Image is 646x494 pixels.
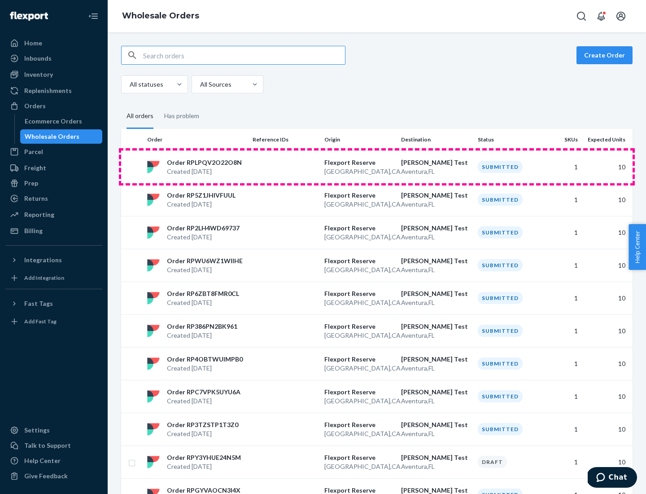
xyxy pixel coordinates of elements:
[324,167,394,176] p: [GEOGRAPHIC_DATA] , CA
[401,429,471,438] p: Aventura , FL
[5,253,102,267] button: Integrations
[167,256,243,265] p: Order RPWU6WZ1WIIHE
[401,224,471,233] p: [PERSON_NAME] Test
[324,364,394,373] p: [GEOGRAPHIC_DATA] , CA
[167,420,238,429] p: Order RP3TZSTP1T3Z0
[24,147,43,156] div: Parcel
[147,325,160,337] img: flexport logo
[581,347,633,380] td: 10
[5,36,102,50] a: Home
[167,298,239,307] p: Created [DATE]
[147,357,160,370] img: flexport logo
[324,200,394,209] p: [GEOGRAPHIC_DATA] , CA
[24,256,62,265] div: Integrations
[84,7,102,25] button: Close Navigation
[24,54,52,63] div: Inbounds
[324,233,394,242] p: [GEOGRAPHIC_DATA] , CA
[24,441,71,450] div: Talk to Support
[478,390,523,402] div: Submitted
[24,194,48,203] div: Returns
[581,380,633,413] td: 10
[129,80,130,89] input: All statuses
[24,101,46,110] div: Orders
[147,161,160,173] img: flexport logo
[143,46,345,64] input: Search orders
[147,390,160,403] img: flexport logo
[629,224,646,270] span: Help Center
[324,397,394,406] p: [GEOGRAPHIC_DATA] , CA
[401,453,471,462] p: [PERSON_NAME] Test
[546,150,581,183] td: 1
[5,469,102,483] button: Give Feedback
[167,331,237,340] p: Created [DATE]
[167,233,240,242] p: Created [DATE]
[546,445,581,478] td: 1
[478,226,523,238] div: Submitted
[478,259,523,271] div: Submitted
[401,322,471,331] p: [PERSON_NAME] Test
[5,176,102,190] a: Prep
[581,314,633,347] td: 10
[478,423,523,435] div: Submitted
[5,224,102,238] a: Billing
[324,355,394,364] p: Flexport Reserve
[167,429,238,438] p: Created [DATE]
[581,129,633,150] th: Expected Units
[546,380,581,413] td: 1
[122,11,199,21] a: Wholesale Orders
[546,216,581,249] td: 1
[24,472,68,481] div: Give Feedback
[24,86,72,95] div: Replenishments
[5,161,102,175] a: Freight
[546,347,581,380] td: 1
[478,161,523,173] div: Submitted
[324,256,394,265] p: Flexport Reserve
[546,183,581,216] td: 1
[167,397,240,406] p: Created [DATE]
[167,453,241,462] p: Order RPY3YHUE24N5M
[478,325,523,337] div: Submitted
[144,129,249,150] th: Order
[397,129,474,150] th: Destination
[401,256,471,265] p: [PERSON_NAME] Test
[167,167,242,176] p: Created [DATE]
[576,46,633,64] button: Create Order
[401,397,471,406] p: Aventura , FL
[147,456,160,468] img: flexport logo
[147,259,160,272] img: flexport logo
[324,462,394,471] p: [GEOGRAPHIC_DATA] , CA
[401,298,471,307] p: Aventura , FL
[401,158,471,167] p: [PERSON_NAME] Test
[5,84,102,98] a: Replenishments
[588,467,637,490] iframe: Opens a widget where you can chat to one of our agents
[401,200,471,209] p: Aventura , FL
[478,292,523,304] div: Submitted
[24,226,43,235] div: Billing
[25,132,79,141] div: Wholesale Orders
[581,183,633,216] td: 10
[167,158,242,167] p: Order RPLPQV2O22O8N
[324,388,394,397] p: Flexport Reserve
[24,299,53,308] div: Fast Tags
[5,207,102,222] a: Reporting
[324,158,394,167] p: Flexport Reserve
[5,145,102,159] a: Parcel
[147,194,160,206] img: flexport logo
[5,191,102,206] a: Returns
[249,129,321,150] th: Reference IDs
[324,429,394,438] p: [GEOGRAPHIC_DATA] , CA
[167,224,240,233] p: Order RP2LH4WD69737
[24,274,64,282] div: Add Integration
[478,194,523,206] div: Submitted
[581,282,633,314] td: 10
[24,210,54,219] div: Reporting
[546,129,581,150] th: SKUs
[478,456,507,468] div: Draft
[401,265,471,274] p: Aventura , FL
[401,233,471,242] p: Aventura , FL
[401,462,471,471] p: Aventura , FL
[324,298,394,307] p: [GEOGRAPHIC_DATA] , CA
[324,191,394,200] p: Flexport Reserve
[127,104,153,129] div: All orders
[24,163,46,172] div: Freight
